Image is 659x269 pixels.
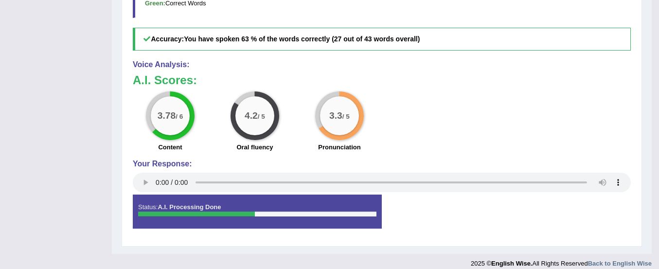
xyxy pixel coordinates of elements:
big: 4.2 [245,110,258,121]
small: / 5 [342,113,350,121]
label: Pronunciation [318,143,360,152]
a: Back to English Wise [588,260,652,267]
h4: Voice Analysis: [133,60,631,69]
h5: Accuracy: [133,28,631,51]
b: A.I. Scores: [133,73,197,87]
b: You have spoken 63 % of the words correctly (27 out of 43 words overall) [184,35,420,43]
div: 2025 © All Rights Reserved [471,254,652,268]
label: Content [158,143,182,152]
h4: Your Response: [133,160,631,168]
big: 3.78 [158,110,176,121]
small: / 5 [258,113,265,121]
small: / 6 [176,113,183,121]
strong: A.I. Processing Done [158,203,221,211]
strong: English Wise. [491,260,532,267]
div: Status: [133,195,382,229]
label: Oral fluency [236,143,273,152]
big: 3.3 [329,110,342,121]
